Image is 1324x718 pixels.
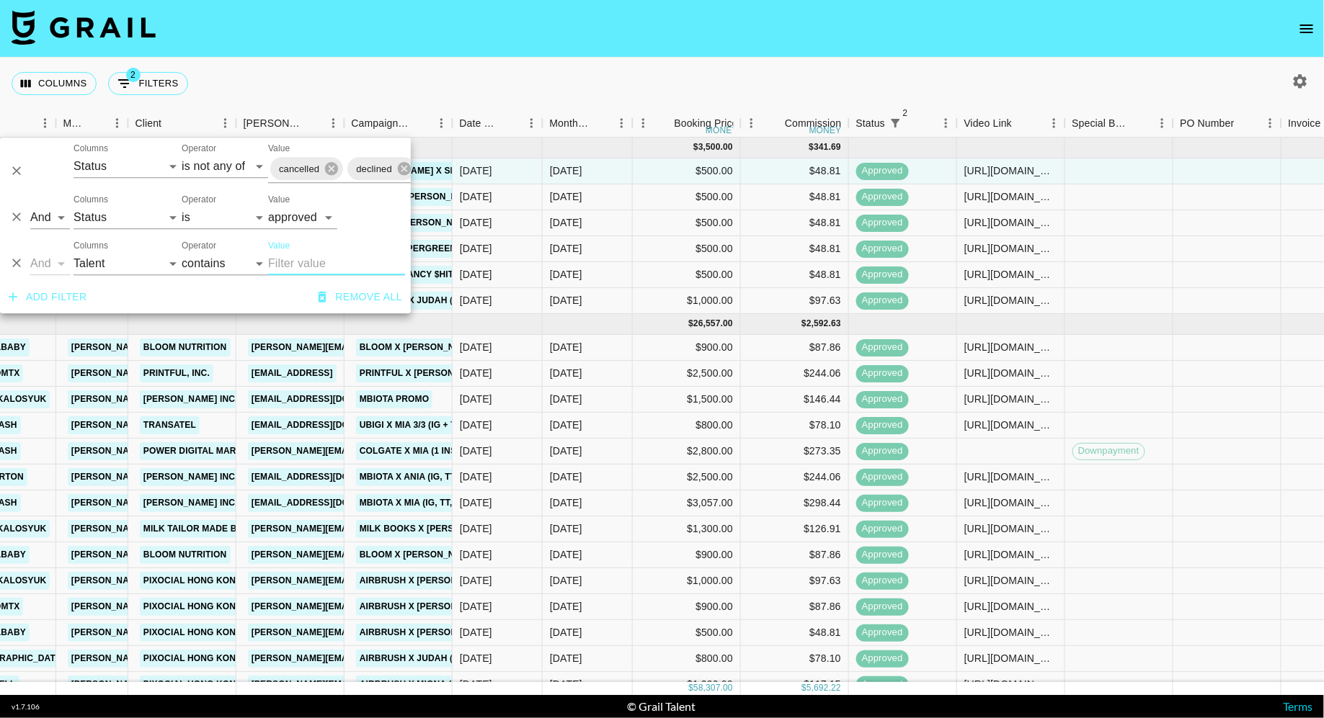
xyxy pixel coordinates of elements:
button: Menu [633,112,654,134]
div: $48.81 [741,620,849,646]
a: [PERSON_NAME][EMAIL_ADDRESS][DOMAIN_NAME] [68,338,303,356]
div: Sep '25 [550,470,582,484]
div: 09/10/2025 [460,293,492,308]
button: Menu [323,112,345,134]
span: Downpayment [1073,444,1145,458]
a: G4Free x [PERSON_NAME] [356,188,484,206]
div: $273.35 [741,439,849,465]
button: Menu [1260,112,1281,134]
div: https://www.instagram.com/reel/DOoDKgmDvH2/ [964,495,1057,510]
button: Sort [765,113,785,133]
div: Campaign (Type) [352,109,411,138]
span: approved [856,392,909,406]
a: Bloom x [PERSON_NAME] (IG, TT) 2/2 [356,546,529,564]
select: Logic operator [30,206,70,229]
span: cancelled [270,161,328,177]
span: approved [856,216,909,230]
button: Sort [501,113,521,133]
button: Menu [107,112,128,134]
div: 18/08/2025 [460,470,492,484]
div: https://www.instagram.com/reel/DOL25r4DqNn/?igsh=aDBzMTZscDRxOGtu [964,366,1057,380]
div: $ [693,141,698,153]
a: [EMAIL_ADDRESS][DOMAIN_NAME] [248,416,409,434]
div: 09/09/2025 [460,651,492,665]
div: https://www.tiktok.com/@jessicababy/video/7556456461254003998 [964,163,1057,178]
span: approved [856,600,909,614]
button: Show filters [108,72,188,95]
div: 11/08/2025 [460,418,492,432]
a: [PERSON_NAME][EMAIL_ADDRESS][DOMAIN_NAME] [68,520,303,538]
a: Bloom Nutrition [140,546,231,564]
div: $500.00 [633,184,741,210]
div: Video Link [964,109,1013,138]
div: $48.81 [741,262,849,288]
label: Operator [182,143,216,155]
div: PO Number [1181,109,1235,138]
a: [PERSON_NAME][EMAIL_ADDRESS][DOMAIN_NAME] [68,494,303,512]
select: Logic operator [30,252,70,275]
div: Sep '25 [550,625,582,640]
button: Menu [1152,112,1173,134]
div: Oct '25 [550,215,582,230]
div: Sep '25 [550,521,582,536]
div: Manager [63,109,86,138]
a: [PERSON_NAME][EMAIL_ADDRESS][DOMAIN_NAME] [248,546,483,564]
div: $78.10 [741,413,849,439]
div: Manager [56,109,128,138]
div: $87.86 [741,542,849,568]
div: 07/10/2025 [460,267,492,282]
button: Sort [411,113,431,133]
div: v 1.7.106 [12,702,40,712]
div: 18/08/2025 [460,495,492,510]
div: 5,692.22 [807,682,841,694]
div: Sep '25 [550,444,582,458]
div: 58,307.00 [693,682,733,694]
a: [PERSON_NAME][EMAIL_ADDRESS][PERSON_NAME][DOMAIN_NAME] [248,572,557,590]
button: Sort [591,113,611,133]
button: Menu [611,112,633,134]
a: [PERSON_NAME][EMAIL_ADDRESS][DOMAIN_NAME] [68,442,303,460]
div: $2,500.00 [633,361,741,387]
a: Transatel [140,416,200,434]
div: https://www.instagram.com/reel/DPO3419kRRH/?igsh=MTBkbXpwd3FzcHN0Mw== [964,418,1057,432]
div: Video Link [957,109,1065,138]
label: Value [268,194,290,206]
button: Delete [6,253,27,274]
span: approved [856,522,909,536]
span: approved [856,418,909,432]
div: Status [856,109,886,138]
div: https://www.instagram.com/reel/DPmw_FtkVvW/?igsh=MTg1eWxjeWZ4MDlmMw%3D%3D [964,241,1057,256]
a: Bloom x [PERSON_NAME] (IG, TT) [356,338,515,356]
div: 09/09/2025 [460,573,492,588]
span: approved [856,190,909,204]
a: Pixocial Hong Kong Limited [140,598,284,616]
div: Oct '25 [550,189,582,204]
button: Sort [1235,113,1255,133]
span: approved [856,678,909,691]
div: [PERSON_NAME] [244,109,303,138]
div: $244.06 [741,361,849,387]
a: Printful x [PERSON_NAME] [356,364,492,382]
img: Grail Talent [12,10,156,45]
button: Sort [905,113,925,133]
div: $1,000.00 [633,568,741,594]
div: $500.00 [633,158,741,184]
div: $500.00 [633,620,741,646]
span: approved [856,242,909,256]
button: Sort [654,113,675,133]
div: $146.44 [741,387,849,413]
div: Oct '25 [550,267,582,282]
div: $48.81 [741,158,849,184]
div: https://www.instagram.com/reel/DOeuWlxEdni/?igsh=MTNrYTc0YTZlbGdxeA== [964,651,1057,665]
div: $97.63 [741,568,849,594]
div: $1,500.00 [633,387,741,413]
a: [PERSON_NAME][EMAIL_ADDRESS][DOMAIN_NAME] [68,546,303,564]
span: approved [856,626,909,640]
div: Oct '25 [550,163,582,178]
div: Date Created [453,109,543,138]
div: https://www.tiktok.com/@lifewithlilyncoco/video/7558537509655956750?_r=1&_t=ZT-90MBBhIh2Du [964,267,1057,282]
div: $1,000.00 [633,288,741,314]
div: $500.00 [633,236,741,262]
a: [PERSON_NAME][EMAIL_ADDRESS][DOMAIN_NAME] [68,364,303,382]
a: [PERSON_NAME][EMAIL_ADDRESS][DOMAIN_NAME] [68,416,303,434]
